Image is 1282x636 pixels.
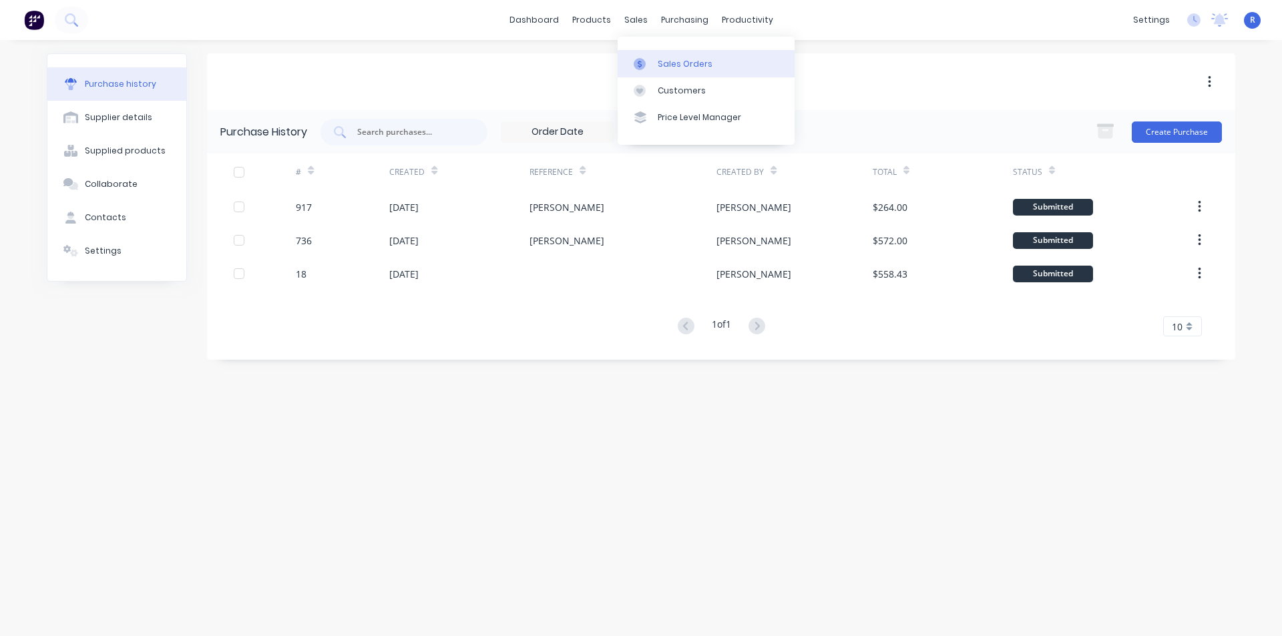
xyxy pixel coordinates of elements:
button: Collaborate [47,168,186,201]
div: 917 [296,200,312,214]
div: Price Level Manager [658,111,741,123]
a: Price Level Manager [618,104,795,131]
div: 736 [296,234,312,248]
div: [PERSON_NAME] [716,267,791,281]
div: Supplied products [85,145,166,157]
div: $558.43 [873,267,907,281]
div: [PERSON_NAME] [716,200,791,214]
div: Contacts [85,212,126,224]
div: [PERSON_NAME] [716,234,791,248]
div: Submitted [1013,232,1093,249]
div: Status [1013,166,1042,178]
div: purchasing [654,10,715,30]
button: Supplied products [47,134,186,168]
div: Supplier details [85,111,152,123]
div: $264.00 [873,200,907,214]
div: Collaborate [85,178,138,190]
a: Sales Orders [618,50,795,77]
div: # [296,166,301,178]
div: Customers [658,85,706,97]
div: Purchase History [220,124,307,140]
div: 18 [296,267,306,281]
div: Created By [716,166,764,178]
button: Settings [47,234,186,268]
div: Created [389,166,425,178]
div: Total [873,166,897,178]
button: Contacts [47,201,186,234]
button: Supplier details [47,101,186,134]
div: [PERSON_NAME] [529,200,604,214]
div: settings [1126,10,1177,30]
span: R [1250,14,1255,26]
a: Customers [618,77,795,104]
img: Factory [24,10,44,30]
button: Create Purchase [1132,121,1222,143]
span: 10 [1172,320,1183,334]
div: Submitted [1013,199,1093,216]
input: Search purchases... [356,125,467,139]
div: Purchase history [85,78,156,90]
div: Sales Orders [658,58,712,70]
div: [PERSON_NAME] [529,234,604,248]
div: [DATE] [389,200,419,214]
div: [DATE] [389,267,419,281]
div: Settings [85,245,122,257]
button: Purchase history [47,67,186,101]
div: $572.00 [873,234,907,248]
a: dashboard [503,10,566,30]
div: products [566,10,618,30]
input: Order Date [501,122,614,142]
div: Submitted [1013,266,1093,282]
div: sales [618,10,654,30]
div: Reference [529,166,573,178]
div: 1 of 1 [712,317,731,336]
div: [DATE] [389,234,419,248]
div: productivity [715,10,780,30]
